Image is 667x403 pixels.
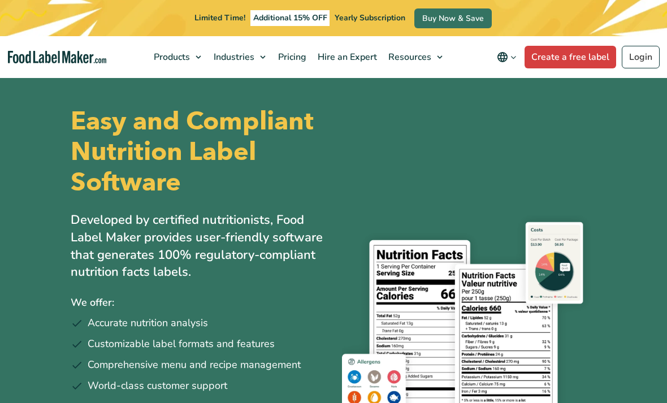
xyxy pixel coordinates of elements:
[71,211,325,281] p: Developed by certified nutritionists, Food Label Maker provides user-friendly software that gener...
[489,46,525,68] button: Change language
[88,357,301,372] span: Comprehensive menu and recipe management
[210,51,255,63] span: Industries
[147,36,207,78] a: Products
[385,51,432,63] span: Resources
[194,12,245,23] span: Limited Time!
[275,51,307,63] span: Pricing
[314,51,378,63] span: Hire an Expert
[311,36,382,78] a: Hire an Expert
[71,294,325,311] p: We offer:
[88,315,208,331] span: Accurate nutrition analysis
[622,46,660,68] a: Login
[525,46,616,68] a: Create a free label
[150,51,191,63] span: Products
[250,10,330,26] span: Additional 15% OFF
[335,12,405,23] span: Yearly Subscription
[382,36,448,78] a: Resources
[88,336,275,352] span: Customizable label formats and features
[414,8,492,28] a: Buy Now & Save
[271,36,311,78] a: Pricing
[207,36,271,78] a: Industries
[8,51,106,64] a: Food Label Maker homepage
[88,378,227,393] span: World-class customer support
[71,106,325,198] h1: Easy and Compliant Nutrition Label Software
